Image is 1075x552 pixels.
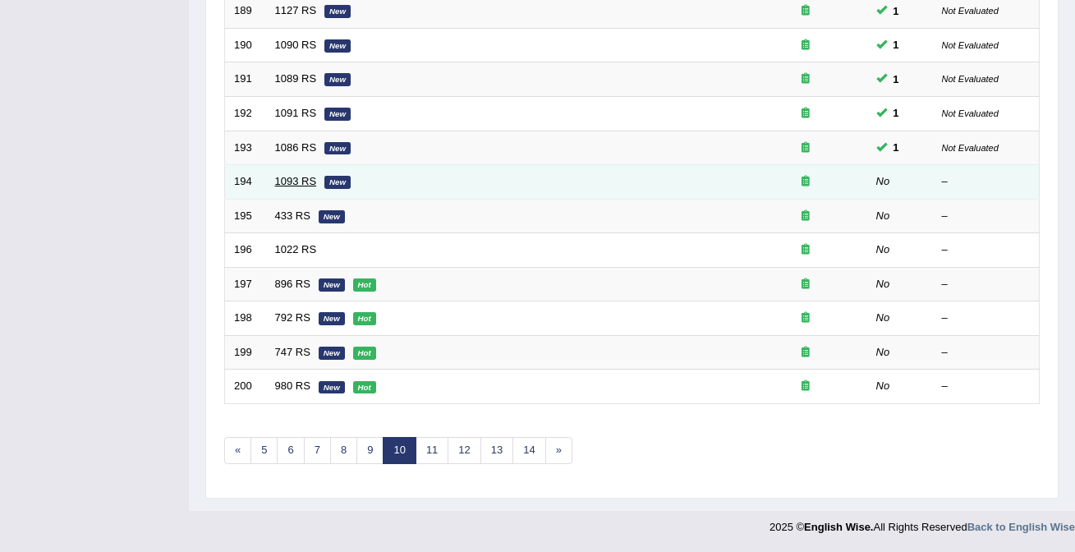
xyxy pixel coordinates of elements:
[753,345,858,361] div: Exam occurring question
[275,141,317,154] a: 1086 RS
[250,437,278,464] a: 5
[876,243,890,255] em: No
[304,437,331,464] a: 7
[887,104,906,122] span: You can still take this question
[942,6,999,16] small: Not Evaluated
[324,5,351,18] em: New
[753,106,858,122] div: Exam occurring question
[319,278,345,292] em: New
[275,311,310,324] a: 792 RS
[753,38,858,53] div: Exam occurring question
[356,437,384,464] a: 9
[225,165,266,200] td: 194
[416,437,448,464] a: 11
[876,209,890,222] em: No
[225,370,266,404] td: 200
[942,345,1031,361] div: –
[275,379,310,392] a: 980 RS
[225,131,266,165] td: 193
[324,108,351,121] em: New
[319,210,345,223] em: New
[275,175,317,187] a: 1093 RS
[275,209,310,222] a: 433 RS
[225,62,266,97] td: 191
[942,310,1031,326] div: –
[225,96,266,131] td: 192
[887,2,906,20] span: You can still take this question
[225,301,266,336] td: 198
[275,107,317,119] a: 1091 RS
[512,437,545,464] a: 14
[225,199,266,233] td: 195
[942,40,999,50] small: Not Evaluated
[942,209,1031,224] div: –
[275,278,310,290] a: 896 RS
[876,379,890,392] em: No
[275,243,317,255] a: 1022 RS
[353,381,376,394] em: Hot
[942,277,1031,292] div: –
[967,521,1075,533] a: Back to English Wise
[876,278,890,290] em: No
[275,346,310,358] a: 747 RS
[753,310,858,326] div: Exam occurring question
[225,335,266,370] td: 199
[353,347,376,360] em: Hot
[480,437,513,464] a: 13
[942,74,999,84] small: Not Evaluated
[225,267,266,301] td: 197
[942,242,1031,258] div: –
[942,174,1031,190] div: –
[753,174,858,190] div: Exam occurring question
[275,39,317,51] a: 1090 RS
[942,143,999,153] small: Not Evaluated
[319,312,345,325] em: New
[224,437,251,464] a: «
[876,311,890,324] em: No
[769,511,1075,535] div: 2025 © All Rights Reserved
[753,71,858,87] div: Exam occurring question
[275,4,317,16] a: 1127 RS
[448,437,480,464] a: 12
[942,108,999,118] small: Not Evaluated
[804,521,873,533] strong: English Wise.
[353,312,376,325] em: Hot
[753,242,858,258] div: Exam occurring question
[275,72,317,85] a: 1089 RS
[324,39,351,53] em: New
[876,346,890,358] em: No
[887,71,906,88] span: You can still take this question
[225,233,266,268] td: 196
[225,28,266,62] td: 190
[545,437,572,464] a: »
[319,347,345,360] em: New
[330,437,357,464] a: 8
[277,437,304,464] a: 6
[887,139,906,156] span: You can still take this question
[324,176,351,189] em: New
[324,73,351,86] em: New
[876,175,890,187] em: No
[753,209,858,224] div: Exam occurring question
[353,278,376,292] em: Hot
[753,379,858,394] div: Exam occurring question
[887,36,906,53] span: You can still take this question
[753,140,858,156] div: Exam occurring question
[383,437,416,464] a: 10
[319,381,345,394] em: New
[324,142,351,155] em: New
[753,277,858,292] div: Exam occurring question
[753,3,858,19] div: Exam occurring question
[942,379,1031,394] div: –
